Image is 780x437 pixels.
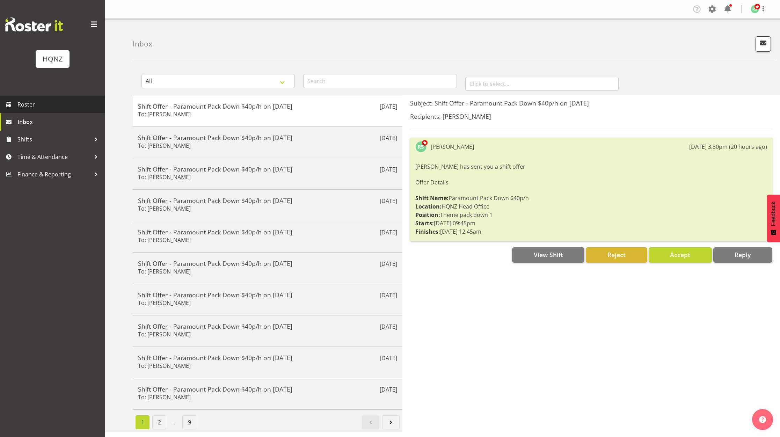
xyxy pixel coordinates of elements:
h5: Subject: Shift Offer - Paramount Pack Down $40p/h on [DATE] [410,99,772,107]
h5: Shift Offer - Paramount Pack Down $40p/h on [DATE] [138,134,397,141]
p: [DATE] [380,102,397,111]
span: Shifts [17,134,91,145]
strong: Position: [415,211,440,219]
span: Accept [670,250,690,259]
h6: Offer Details [415,179,767,185]
h5: Shift Offer - Paramount Pack Down $40p/h on [DATE] [138,197,397,204]
span: Inbox [17,117,101,127]
h6: To: [PERSON_NAME] [138,299,191,306]
a: Next page [382,415,400,429]
h5: Shift Offer - Paramount Pack Down $40p/h on [DATE] [138,260,397,267]
h6: To: [PERSON_NAME] [138,205,191,212]
input: Search [303,74,457,88]
a: Page 2. [152,415,166,429]
h5: Shift Offer - Paramount Pack Down $40p/h on [DATE] [138,291,397,299]
div: [PERSON_NAME] has sent you a shift offer Paramount Pack Down $40p/h HQNZ Head Office Theme pack d... [415,161,767,238]
p: [DATE] [380,134,397,142]
h5: Shift Offer - Paramount Pack Down $40p/h on [DATE] [138,165,397,173]
h6: To: [PERSON_NAME] [138,174,191,181]
p: [DATE] [380,260,397,268]
strong: Location: [415,203,442,210]
div: [PERSON_NAME] [431,143,474,151]
h6: To: [PERSON_NAME] [138,236,191,243]
img: help-xxl-2.png [759,416,766,423]
button: Feedback - Show survey [767,195,780,242]
a: Previous page [362,415,379,429]
h6: To: [PERSON_NAME] [138,331,191,338]
span: Reply [735,250,751,259]
strong: Shift Name: [415,194,449,202]
strong: Starts: [415,219,434,227]
span: Roster [17,99,101,110]
span: Reject [607,250,626,259]
a: Page 9. [182,415,196,429]
span: Finance & Reporting [17,169,91,180]
h4: Inbox [133,40,152,48]
h5: Shift Offer - Paramount Pack Down $40p/h on [DATE] [138,228,397,236]
p: [DATE] [380,228,397,236]
h5: Shift Offer - Paramount Pack Down $40p/h on [DATE] [138,385,397,393]
div: [DATE] 3:30pm (20 hours ago) [689,143,767,151]
h5: Recipients: [PERSON_NAME] [410,112,772,120]
p: [DATE] [380,385,397,394]
p: [DATE] [380,354,397,362]
button: View Shift [512,247,584,263]
h6: To: [PERSON_NAME] [138,268,191,275]
p: [DATE] [380,197,397,205]
h6: To: [PERSON_NAME] [138,142,191,149]
button: Reject [586,247,647,263]
h5: Shift Offer - Paramount Pack Down $40p/h on [DATE] [138,102,397,110]
p: [DATE] [380,165,397,174]
h6: To: [PERSON_NAME] [138,111,191,118]
div: HQNZ [43,54,63,64]
span: Feedback [770,202,777,226]
h5: Shift Offer - Paramount Pack Down $40p/h on [DATE] [138,354,397,362]
span: Time & Attendance [17,152,91,162]
h5: Shift Offer - Paramount Pack Down $40p/h on [DATE] [138,322,397,330]
img: rachael-simpson131.jpg [751,5,759,13]
button: Reply [713,247,772,263]
h6: To: [PERSON_NAME] [138,362,191,369]
h6: To: [PERSON_NAME] [138,394,191,401]
span: View Shift [534,250,563,259]
button: Accept [649,247,712,263]
p: [DATE] [380,291,397,299]
img: Rosterit website logo [5,17,63,31]
p: [DATE] [380,322,397,331]
input: Click to select... [465,77,619,91]
img: rachael-simpson131.jpg [415,141,427,152]
strong: Finishes: [415,228,440,235]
